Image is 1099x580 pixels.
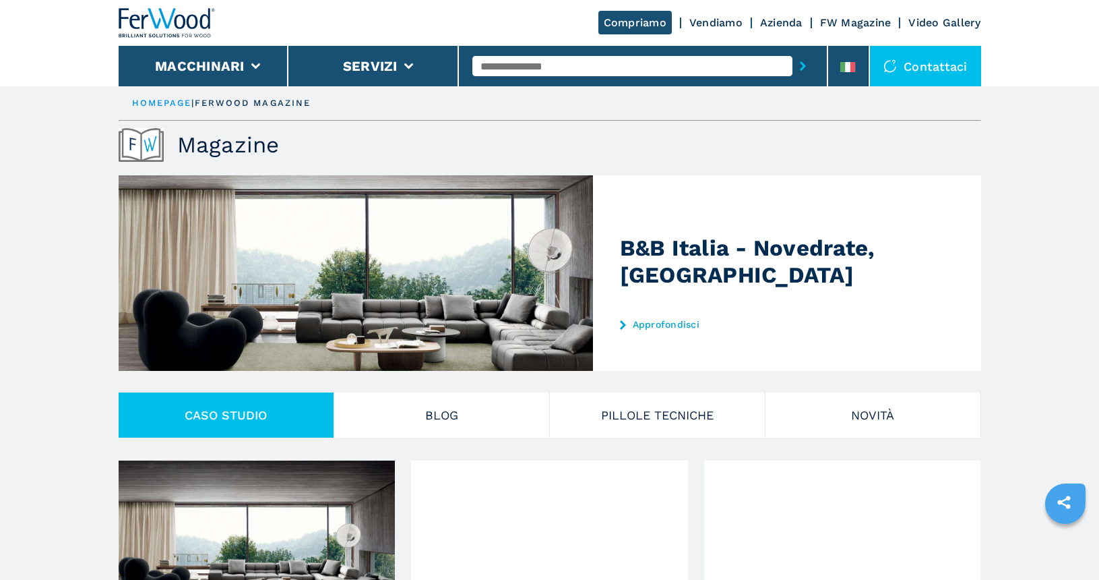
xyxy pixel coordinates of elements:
[334,393,550,438] button: Blog
[119,175,649,371] img: B&B Italia - Novedrate, Italia
[689,16,743,29] a: Vendiamo
[883,59,897,73] img: Contattaci
[119,128,164,162] img: Magazine
[760,16,803,29] a: Azienda
[908,16,980,29] a: Video Gallery
[195,97,311,109] p: ferwood magazine
[155,58,245,74] button: Macchinari
[792,51,813,82] button: submit-button
[177,132,280,158] h1: Magazine
[119,8,216,38] img: Ferwood
[620,319,884,330] a: Approfondisci
[132,98,192,108] a: HOMEPAGE
[550,393,765,438] button: PILLOLE TECNICHE
[598,11,672,34] a: Compriamo
[765,393,981,438] button: Novità
[343,58,398,74] button: Servizi
[119,393,334,438] button: CASO STUDIO
[870,46,981,86] div: Contattaci
[1042,519,1089,570] iframe: Chat
[820,16,891,29] a: FW Magazine
[1047,486,1081,519] a: sharethis
[191,98,194,108] span: |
